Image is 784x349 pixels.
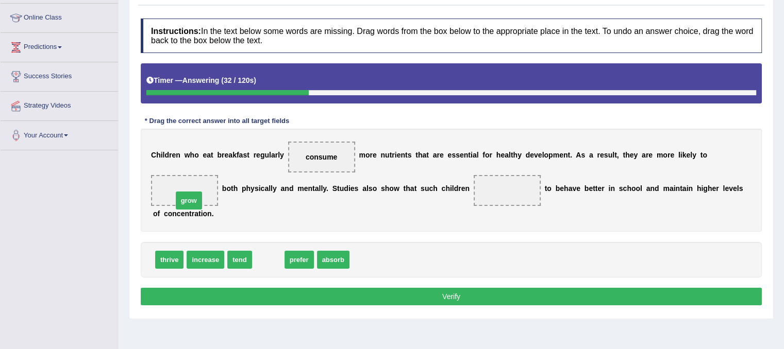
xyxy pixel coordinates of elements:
b: r [254,151,256,159]
b: r [489,151,492,159]
b: s [421,184,425,193]
b: y [251,184,255,193]
b: a [422,151,426,159]
b: t [593,184,595,193]
b: e [712,184,716,193]
b: s [408,151,412,159]
b: o [663,151,668,159]
b: a [410,184,414,193]
b: e [397,151,401,159]
b: e [600,151,604,159]
b: t [189,210,192,218]
b: t [231,184,233,193]
b: h [496,151,501,159]
b: h [418,151,423,159]
b: c [164,210,168,218]
b: e [172,151,176,159]
b: l [319,184,321,193]
b: h [406,184,410,193]
b: a [505,151,509,159]
b: e [670,151,674,159]
b: n [563,151,568,159]
b: i [680,151,682,159]
b: e [560,184,564,193]
b: y [280,151,284,159]
h4: In the text below some words are missing. Drag words from the box below to the appropriate place ... [141,19,762,53]
b: n [465,184,470,193]
b: f [237,151,239,159]
b: r [169,151,172,159]
b: i [450,184,452,193]
b: e [256,151,260,159]
b: r [602,184,604,193]
b: l [723,184,725,193]
b: l [509,151,511,159]
b: n [380,151,385,159]
b: o [194,151,199,159]
b: e [530,151,534,159]
b: w [185,151,190,159]
b: a [569,184,573,193]
b: t [337,184,340,193]
b: e [559,151,563,159]
b: i [471,151,473,159]
span: absorb [317,251,349,269]
b: o [168,210,173,218]
b: t [545,184,547,193]
b: t [568,151,570,159]
b: f [482,151,485,159]
b: t [468,151,471,159]
b: . [212,210,214,218]
b: t [511,151,513,159]
b: n [185,210,189,218]
b: r [668,151,670,159]
a: Online Class [1,4,118,29]
b: l [612,151,614,159]
b: o [389,184,394,193]
b: g [703,184,708,193]
b: a [280,184,285,193]
b: n [176,151,180,159]
b: a [642,151,646,159]
b: v [572,184,576,193]
b: i [686,184,688,193]
b: c [177,210,181,218]
b: e [181,210,185,218]
b: i [161,151,163,159]
b: i [674,184,676,193]
b: t [680,184,682,193]
b: e [224,151,228,159]
b: o [547,184,552,193]
b: v [534,151,538,159]
b: e [597,184,602,193]
b: h [246,184,251,193]
b: e [501,151,505,159]
b: a [207,151,211,159]
b: n [688,184,693,193]
b: o [373,184,377,193]
b: n [610,184,615,193]
b: s [243,151,247,159]
b: d [344,184,348,193]
b: t [312,184,315,193]
b: h [385,184,390,193]
b: u [340,184,344,193]
b: e [648,151,653,159]
b: a [271,151,275,159]
b: h [708,184,712,193]
b: o [485,151,490,159]
b: e [630,151,634,159]
b: a [646,184,650,193]
b: d [526,151,530,159]
b: d [289,184,294,193]
b: k [682,151,687,159]
b: e [373,151,377,159]
b: Answering [182,76,220,84]
b: u [608,151,613,159]
b: m [553,151,559,159]
b: a [228,151,232,159]
b: A [576,151,581,159]
b: h [190,151,195,159]
b: h [445,184,450,193]
b: t [700,151,703,159]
